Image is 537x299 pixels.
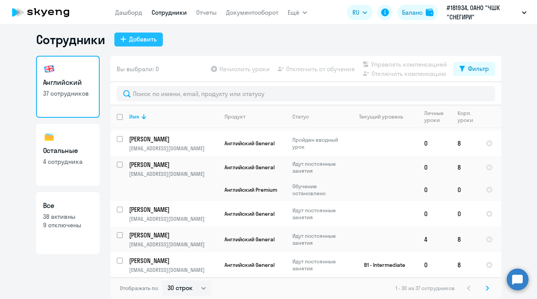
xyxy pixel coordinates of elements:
p: Обучение остановлено [292,183,345,197]
span: Английский General [224,140,275,147]
p: 38 активны [43,212,93,221]
p: Пройден вводный урок [292,136,345,150]
button: Ещё [288,5,307,20]
h1: Сотрудники [36,32,105,47]
p: Идут постоянные занятия [292,160,345,174]
p: #181934, ОАНО "ЧШК "СНЕГИРИ" [447,3,519,22]
td: 8 [451,252,480,278]
img: english [43,63,55,75]
p: [PERSON_NAME] [129,160,217,169]
span: Отображать по: [120,285,159,292]
h3: Остальные [43,146,93,156]
p: 4 сотрудника [43,157,93,166]
button: #181934, ОАНО "ЧШК "СНЕГИРИ" [443,3,530,22]
td: 8 [451,156,480,179]
span: Английский General [224,164,275,171]
p: [EMAIL_ADDRESS][DOMAIN_NAME] [129,145,218,152]
p: [EMAIL_ADDRESS][DOMAIN_NAME] [129,241,218,248]
a: [PERSON_NAME] [129,256,218,265]
a: Дашборд [115,9,142,16]
a: Документооборот [226,9,278,16]
td: 0 [418,131,451,156]
span: Английский General [224,210,275,217]
div: Имя [129,113,139,120]
button: Фильтр [453,62,495,76]
p: [PERSON_NAME] [129,231,217,239]
a: Сотрудники [152,9,187,16]
td: B1 - Intermediate [346,252,418,278]
td: 8 [451,131,480,156]
div: Добавить [129,34,157,44]
p: [PERSON_NAME] [129,205,217,214]
h3: Английский [43,77,93,88]
p: Идут постоянные занятия [292,258,345,272]
a: [PERSON_NAME] [129,231,218,239]
button: Добавить [114,33,163,46]
a: Все38 активны9 отключены [36,192,100,254]
span: Ещё [288,8,299,17]
a: [PERSON_NAME] [129,160,218,169]
p: [EMAIL_ADDRESS][DOMAIN_NAME] [129,266,218,273]
td: 0 [451,201,480,227]
td: 0 [418,201,451,227]
td: 0 [418,252,451,278]
td: 0 [418,179,451,201]
span: Английский Premium [224,186,277,193]
p: Идут постоянные занятия [292,207,345,221]
div: Текущий уровень [359,113,403,120]
p: 37 сотрудников [43,89,93,98]
div: Имя [129,113,218,120]
a: Отчеты [196,9,217,16]
p: [PERSON_NAME] [129,256,217,265]
td: 8 [451,227,480,252]
span: 1 - 30 из 37 сотрудников [395,285,455,292]
div: Статус [292,113,309,120]
img: others [43,131,55,143]
span: Английский General [224,236,275,243]
p: Идут постоянные занятия [292,232,345,246]
div: Корп. уроки [458,110,479,124]
td: 0 [418,156,451,179]
a: Остальные4 сотрудника [36,124,100,186]
div: Личные уроки [424,110,451,124]
h3: Все [43,201,93,211]
p: [PERSON_NAME] [129,135,217,143]
td: 0 [451,179,480,201]
span: RU [352,8,359,17]
span: Английский General [224,261,275,268]
img: balance [426,9,433,16]
span: Вы выбрали: 0 [117,64,159,74]
p: [EMAIL_ADDRESS][DOMAIN_NAME] [129,170,218,177]
button: Балансbalance [397,5,438,20]
td: 4 [418,227,451,252]
a: [PERSON_NAME] [129,205,218,214]
a: [PERSON_NAME] [129,135,218,143]
div: Продукт [224,113,245,120]
p: 9 отключены [43,221,93,229]
a: Английский37 сотрудников [36,56,100,118]
button: RU [347,5,373,20]
div: Баланс [402,8,423,17]
div: Фильтр [468,64,489,73]
input: Поиск по имени, email, продукту или статусу [117,86,495,101]
div: Текущий уровень [352,113,418,120]
p: [EMAIL_ADDRESS][DOMAIN_NAME] [129,215,218,222]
